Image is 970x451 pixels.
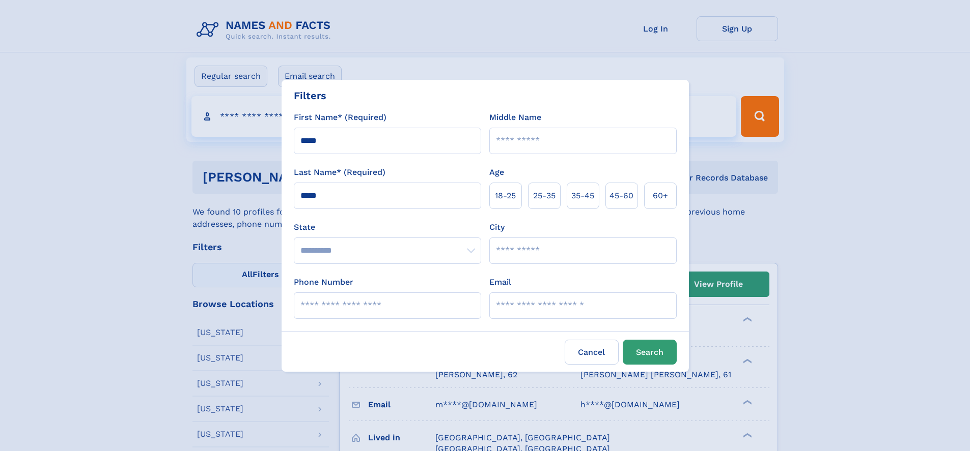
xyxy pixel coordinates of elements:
label: City [489,221,505,233]
span: 18‑25 [495,190,516,202]
label: State [294,221,481,233]
span: 25‑35 [533,190,556,202]
label: Middle Name [489,111,541,124]
label: Phone Number [294,276,353,288]
label: Cancel [565,340,619,365]
label: Email [489,276,511,288]
div: Filters [294,88,326,103]
span: 60+ [653,190,668,202]
span: 45‑60 [609,190,633,202]
label: Age [489,166,504,178]
span: 35‑45 [571,190,594,202]
label: Last Name* (Required) [294,166,385,178]
button: Search [623,340,677,365]
label: First Name* (Required) [294,111,386,124]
